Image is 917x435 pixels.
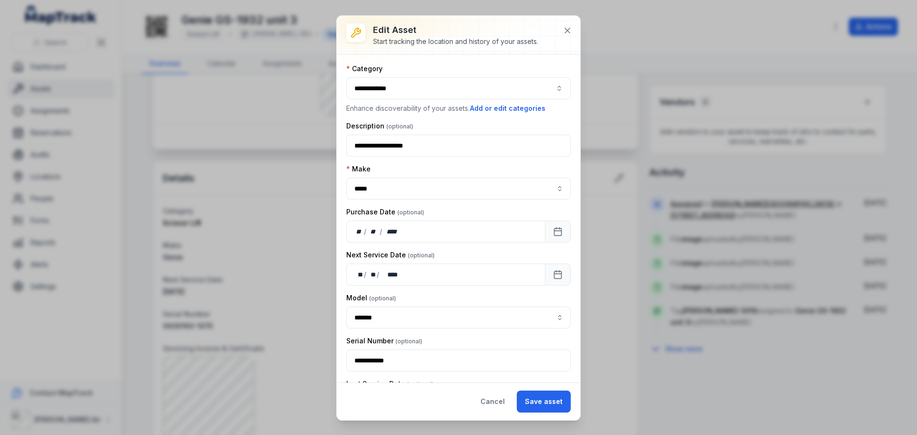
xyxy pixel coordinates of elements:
div: year, [383,227,401,236]
div: / [380,227,383,236]
label: Serial Number [346,336,422,346]
label: Last Service Date [346,379,434,389]
div: year, [380,270,398,279]
button: Calendar [545,264,571,286]
p: Enhance discoverability of your assets. [346,103,571,114]
div: / [377,270,380,279]
div: month, [367,227,380,236]
label: Category [346,64,383,74]
div: / [364,270,367,279]
button: Add or edit categories [469,103,546,114]
button: Calendar [545,221,571,243]
div: day, [354,270,364,279]
label: Purchase Date [346,207,424,217]
h3: Edit asset [373,23,538,37]
label: Next Service Date [346,250,435,260]
div: / [364,227,367,236]
div: Start tracking the location and history of your assets. [373,37,538,46]
button: Cancel [472,391,513,413]
div: month, [367,270,377,279]
input: asset-edit:cf[15485646-641d-4018-a890-10f5a66d77ec]-label [346,307,571,329]
div: day, [354,227,364,236]
input: asset-edit:cf[9e2fc107-2520-4a87-af5f-f70990c66785]-label [346,178,571,200]
label: Description [346,121,413,131]
button: Save asset [517,391,571,413]
label: Make [346,164,371,174]
label: Model [346,293,396,303]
